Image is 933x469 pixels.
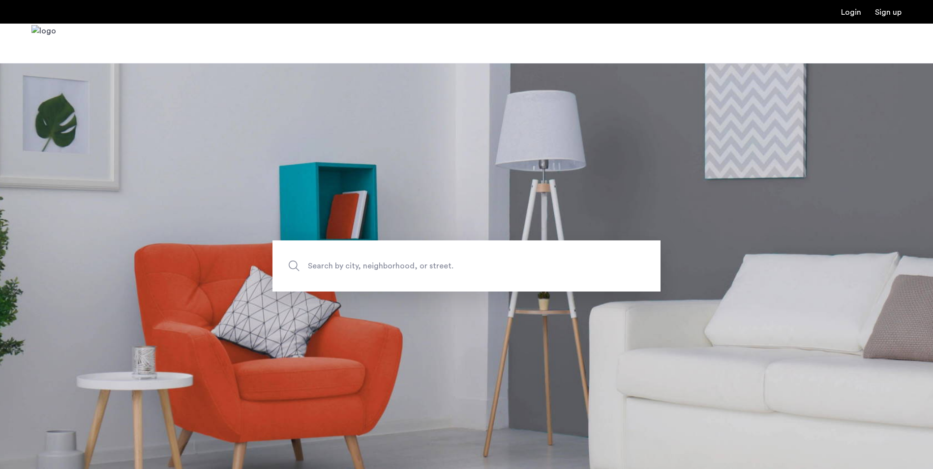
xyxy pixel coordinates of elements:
[875,8,902,16] a: Registration
[272,240,661,292] input: Apartment Search
[31,25,56,62] img: logo
[308,260,579,273] span: Search by city, neighborhood, or street.
[31,25,56,62] a: Cazamio Logo
[841,8,861,16] a: Login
